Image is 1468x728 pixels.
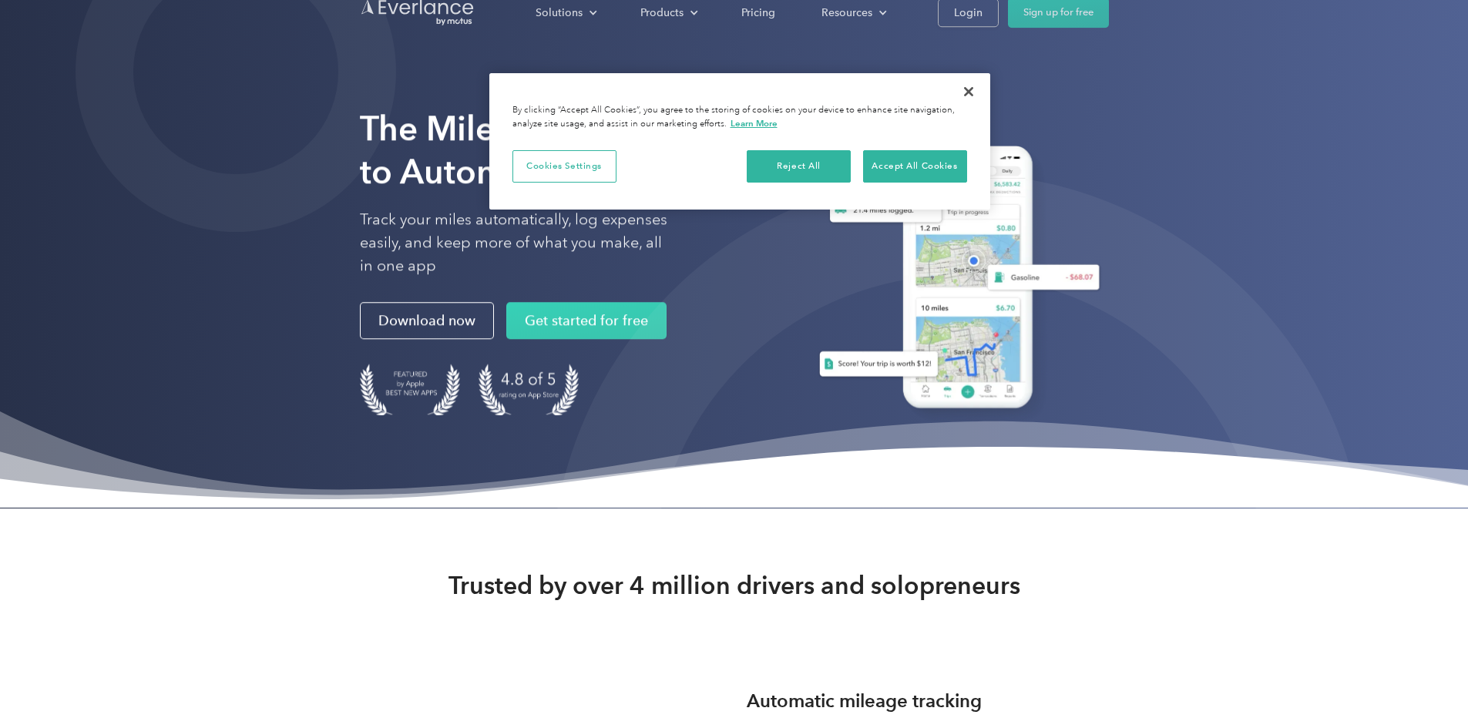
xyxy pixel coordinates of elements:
[479,364,579,415] img: 4.9 out of 5 stars on the app store
[741,3,775,22] div: Pricing
[489,73,990,210] div: Cookie banner
[536,3,583,22] div: Solutions
[506,302,667,339] a: Get started for free
[863,150,967,183] button: Accept All Cookies
[954,3,983,22] div: Login
[360,208,668,277] p: Track your miles automatically, log expenses easily, and keep more of what you make, all in one app
[952,75,986,109] button: Close
[512,150,616,183] button: Cookies Settings
[489,73,990,210] div: Privacy
[360,108,768,192] strong: The Mileage Tracking App to Automate Your Logs
[747,150,851,183] button: Reject All
[360,302,494,339] a: Download now
[640,3,684,22] div: Products
[731,118,778,129] a: More information about your privacy, opens in a new tab
[448,570,1020,601] strong: Trusted by over 4 million drivers and solopreneurs
[821,3,872,22] div: Resources
[512,104,967,131] div: By clicking “Accept All Cookies”, you agree to the storing of cookies on your device to enhance s...
[360,364,460,415] img: Badge for Featured by Apple Best New Apps
[747,687,982,715] h3: Automatic mileage tracking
